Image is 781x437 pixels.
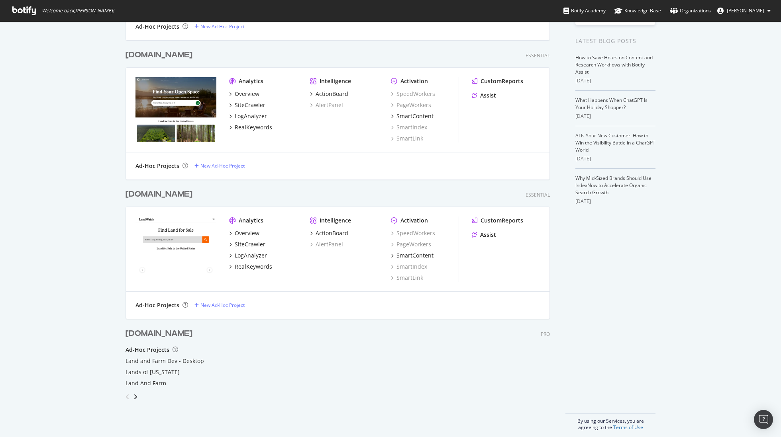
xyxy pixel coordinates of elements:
[391,240,431,248] a: PageWorkers
[200,162,245,169] div: New Ad-Hoc Project
[126,379,166,387] a: Land And Farm
[391,135,423,142] a: SmartLink
[194,23,245,30] a: New Ad-Hoc Project
[135,162,179,170] div: Ad-Hoc Projects
[310,229,348,237] a: ActionBoard
[310,90,348,98] a: ActionBoard
[541,331,550,338] div: PRO
[614,7,661,15] div: Knowledge Base
[42,8,114,14] span: Welcome back, [PERSON_NAME] !
[563,7,606,15] div: Botify Academy
[235,123,272,131] div: RealKeywords
[126,357,204,365] a: Land and Farm Dev - Desktop
[229,112,267,120] a: LogAnalyzer
[229,229,259,237] a: Overview
[400,77,428,85] div: Activation
[575,54,653,75] a: How to Save Hours on Content and Research Workflows with Botify Assist
[135,77,216,142] img: land.com
[320,217,351,224] div: Intelligence
[229,90,259,98] a: Overview
[575,198,655,205] div: [DATE]
[126,49,192,61] div: [DOMAIN_NAME]
[135,301,179,309] div: Ad-Hoc Projects
[575,175,651,196] a: Why Mid-Sized Brands Should Use IndexNow to Accelerate Organic Search Growth
[400,217,428,224] div: Activation
[481,217,523,224] div: CustomReports
[126,346,169,354] div: Ad-Hoc Projects
[239,77,263,85] div: Analytics
[235,263,272,271] div: RealKeywords
[575,77,655,84] div: [DATE]
[391,123,427,131] a: SmartIndex
[391,263,427,271] a: SmartIndex
[575,132,655,153] a: AI Is Your New Customer: How to Win the Visibility Battle in a ChatGPT World
[126,189,196,200] a: [DOMAIN_NAME]
[320,77,351,85] div: Intelligence
[126,328,192,339] div: [DOMAIN_NAME]
[727,7,764,14] span: Michael Glavac
[526,191,550,198] div: Essential
[135,217,216,281] img: landwatch.com
[391,90,435,98] a: SpeedWorkers
[229,240,265,248] a: SiteCrawler
[235,252,267,259] div: LogAnalyzer
[613,424,643,431] a: Terms of Use
[239,217,263,224] div: Analytics
[200,23,245,30] div: New Ad-Hoc Project
[310,240,343,248] a: AlertPanel
[472,92,496,99] a: Assist
[481,77,523,85] div: CustomReports
[391,112,434,120] a: SmartContent
[235,112,267,120] div: LogAnalyzer
[126,368,180,376] a: Lands of [US_STATE]
[229,123,272,131] a: RealKeywords
[229,252,267,259] a: LogAnalyzer
[235,90,259,98] div: Overview
[126,189,192,200] div: [DOMAIN_NAME]
[235,240,265,248] div: SiteCrawler
[391,229,435,237] a: SpeedWorkers
[310,101,343,109] a: AlertPanel
[480,231,496,239] div: Assist
[194,162,245,169] a: New Ad-Hoc Project
[396,112,434,120] div: SmartContent
[575,37,655,45] div: Latest Blog Posts
[711,4,777,17] button: [PERSON_NAME]
[670,7,711,15] div: Organizations
[575,97,648,111] a: What Happens When ChatGPT Is Your Holiday Shopper?
[754,410,773,429] div: Open Intercom Messenger
[235,101,265,109] div: SiteCrawler
[575,113,655,120] div: [DATE]
[194,302,245,308] a: New Ad-Hoc Project
[472,77,523,85] a: CustomReports
[391,274,423,282] a: SmartLink
[135,23,179,31] div: Ad-Hoc Projects
[391,252,434,259] a: SmartContent
[396,252,434,259] div: SmartContent
[526,52,550,59] div: Essential
[126,49,196,61] a: [DOMAIN_NAME]
[316,90,348,98] div: ActionBoard
[200,302,245,308] div: New Ad-Hoc Project
[472,217,523,224] a: CustomReports
[235,229,259,237] div: Overview
[472,231,496,239] a: Assist
[229,101,265,109] a: SiteCrawler
[565,414,655,431] div: By using our Services, you are agreeing to the
[480,92,496,99] div: Assist
[316,229,348,237] div: ActionBoard
[391,101,431,109] a: PageWorkers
